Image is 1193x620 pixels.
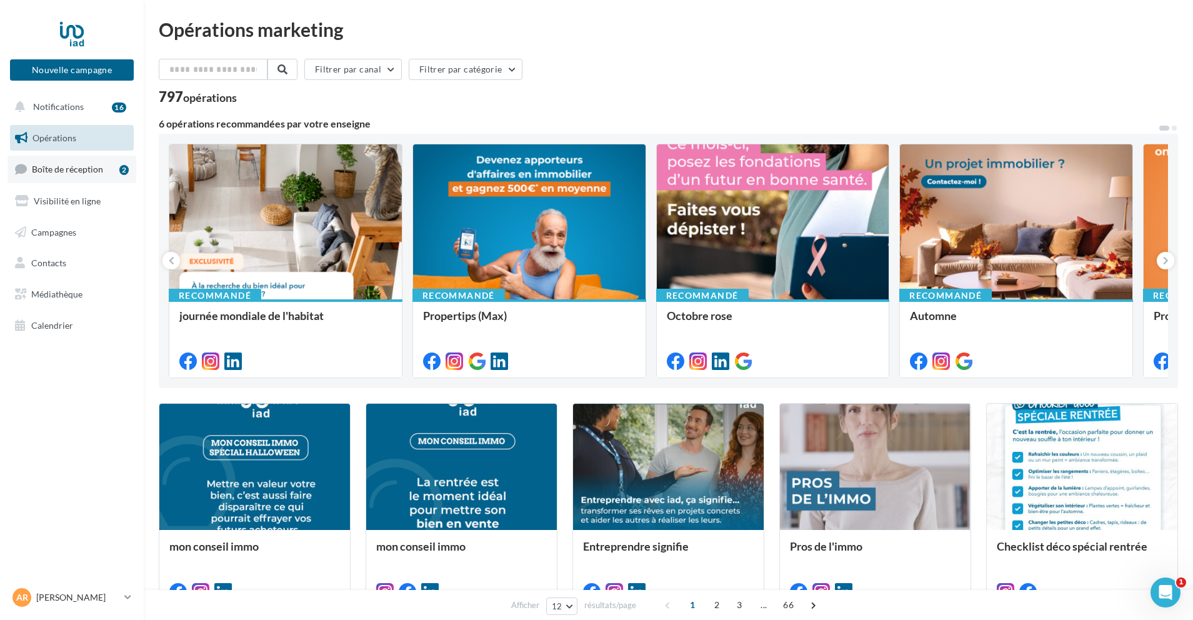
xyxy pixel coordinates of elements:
button: Nouvelle campagne [10,59,134,81]
span: Campagnes [31,226,76,237]
div: 797 [159,90,237,104]
a: Médiathèque [7,281,136,307]
span: 12 [552,601,562,611]
span: ... [754,595,774,615]
div: opérations [183,92,237,103]
a: Boîte de réception2 [7,156,136,182]
span: Notifications [33,101,84,112]
div: journée mondiale de l'habitat [179,309,392,334]
div: Propertips (Max) [423,309,636,334]
button: 12 [546,597,578,615]
span: Opérations [32,132,76,143]
div: Recommandé [656,289,749,302]
span: AR [16,591,28,604]
a: AR [PERSON_NAME] [10,586,134,609]
div: mon conseil immo [169,540,340,565]
button: Filtrer par catégorie [409,59,522,80]
span: 66 [778,595,799,615]
a: Contacts [7,250,136,276]
span: 2 [707,595,727,615]
div: Recommandé [169,289,261,302]
iframe: Intercom live chat [1151,577,1181,607]
span: Médiathèque [31,289,82,299]
a: Visibilité en ligne [7,188,136,214]
div: Entreprendre signifie [583,540,754,565]
span: résultats/page [584,599,636,611]
span: 1 [1176,577,1186,587]
span: Boîte de réception [32,164,103,174]
span: Contacts [31,257,66,268]
span: Visibilité en ligne [34,196,101,206]
div: Recommandé [899,289,992,302]
button: Filtrer par canal [304,59,402,80]
div: Pros de l'immo [790,540,961,565]
span: 1 [682,595,702,615]
span: Calendrier [31,320,73,331]
a: Opérations [7,125,136,151]
span: 3 [729,595,749,615]
span: Afficher [511,599,539,611]
div: mon conseil immo [376,540,547,565]
p: [PERSON_NAME] [36,591,119,604]
div: Recommandé [412,289,505,302]
div: 2 [119,165,129,175]
div: Automne [910,309,1122,334]
div: Opérations marketing [159,20,1178,39]
div: Octobre rose [667,309,879,334]
div: 16 [112,102,126,112]
a: Calendrier [7,312,136,339]
div: Checklist déco spécial rentrée [997,540,1167,565]
a: Campagnes [7,219,136,246]
div: 6 opérations recommandées par votre enseigne [159,119,1158,129]
button: Notifications 16 [7,94,131,120]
